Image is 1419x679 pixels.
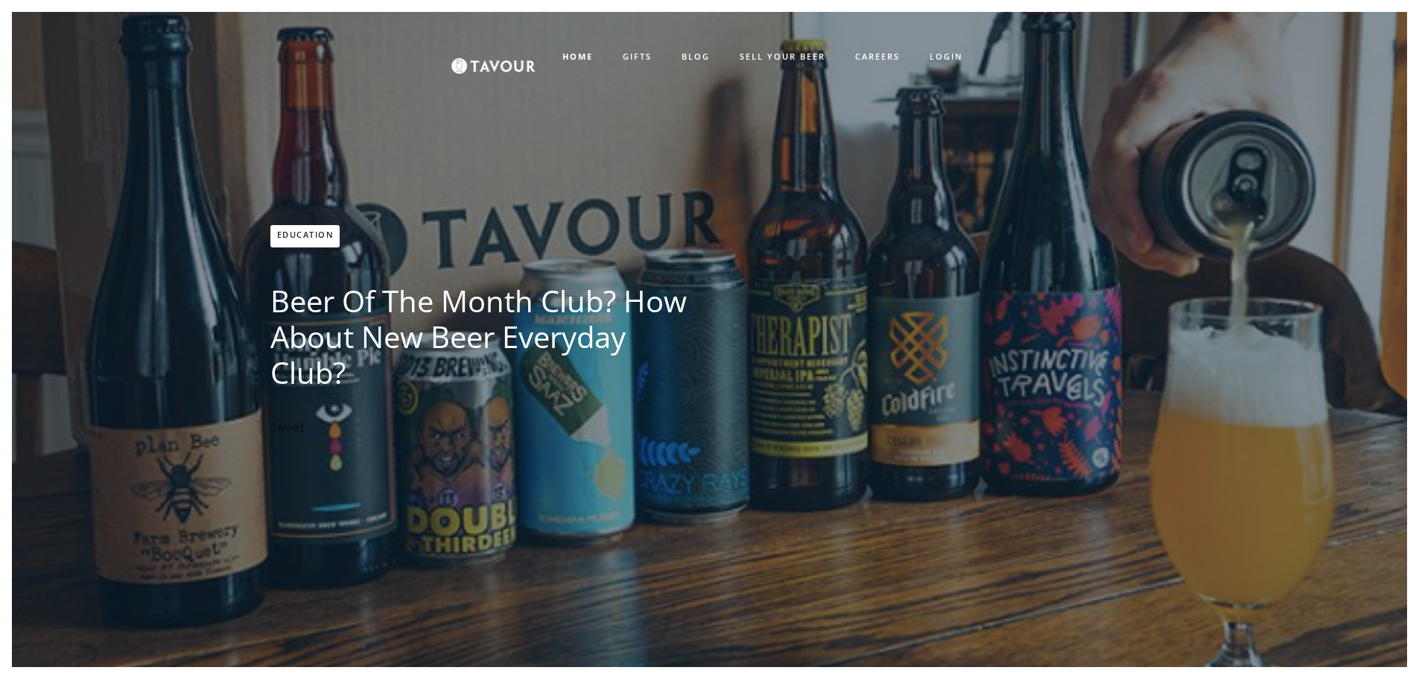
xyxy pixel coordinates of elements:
a: GIFTS [608,45,667,69]
a: CAREERS [840,45,915,69]
a: Tweet [270,421,304,436]
strong: HOME [562,51,593,62]
a: HOME [547,45,608,69]
a: SELL YOUR BEER [725,45,840,69]
h1: Beer of the Month Club? How About New Beer Everyday Club? [270,283,695,391]
a: LOGIN [915,45,978,69]
a: BLOG [667,45,725,69]
a: Education [270,225,340,247]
